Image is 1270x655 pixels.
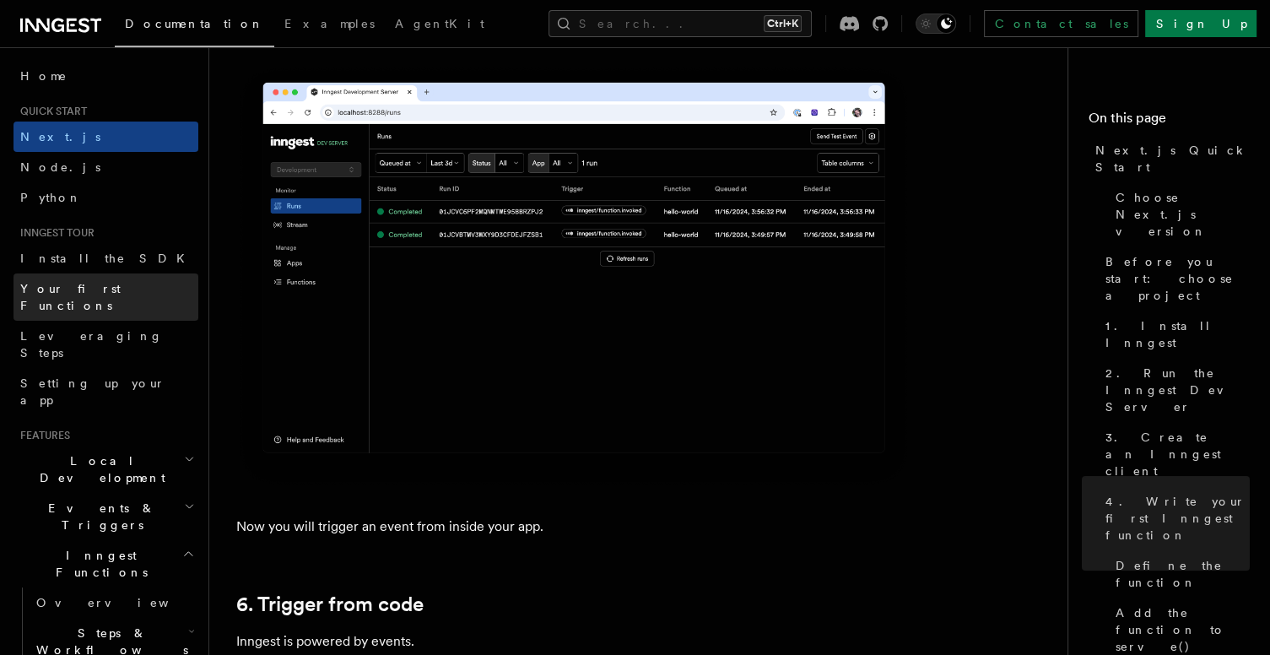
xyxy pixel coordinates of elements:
a: Home [14,61,198,91]
span: 1. Install Inngest [1105,317,1250,351]
button: Events & Triggers [14,493,198,540]
a: 6. Trigger from code [236,593,424,616]
span: Quick start [14,105,87,118]
span: Home [20,68,68,84]
span: Your first Functions [20,282,121,312]
a: Your first Functions [14,273,198,321]
a: 3. Create an Inngest client [1099,422,1250,486]
span: Add the function to serve() [1116,604,1250,655]
span: Next.js [20,130,100,143]
p: Now you will trigger an event from inside your app. [236,515,911,539]
span: Inngest tour [14,226,95,240]
a: Documentation [115,5,274,47]
span: Documentation [125,17,264,30]
a: Examples [274,5,385,46]
span: Events & Triggers [14,500,184,533]
span: Next.js Quick Start [1095,142,1250,176]
a: AgentKit [385,5,494,46]
span: Before you start: choose a project [1105,253,1250,304]
button: Search...Ctrl+K [549,10,812,37]
span: Overview [36,596,210,609]
a: 4. Write your first Inngest function [1099,486,1250,550]
h4: On this page [1089,108,1250,135]
a: Next.js [14,122,198,152]
img: Inngest Dev Server web interface's runs tab with two runs listed [236,64,911,488]
a: Node.js [14,152,198,182]
span: Define the function [1116,557,1250,591]
a: Choose Next.js version [1109,182,1250,246]
a: Overview [30,587,198,618]
kbd: Ctrl+K [764,15,802,32]
a: 2. Run the Inngest Dev Server [1099,358,1250,422]
a: Next.js Quick Start [1089,135,1250,182]
a: Python [14,182,198,213]
span: Choose Next.js version [1116,189,1250,240]
span: Local Development [14,452,184,486]
span: Node.js [20,160,100,174]
span: Install the SDK [20,252,195,265]
button: Inngest Functions [14,540,198,587]
a: Install the SDK [14,243,198,273]
span: Leveraging Steps [20,329,163,360]
a: Define the function [1109,550,1250,598]
span: Inngest Functions [14,547,182,581]
a: Sign Up [1145,10,1256,37]
span: Features [14,429,70,442]
span: Python [20,191,82,204]
span: 3. Create an Inngest client [1105,429,1250,479]
span: 4. Write your first Inngest function [1105,493,1250,544]
span: Setting up your app [20,376,165,407]
p: Inngest is powered by events. [236,630,911,653]
button: Toggle dark mode [916,14,956,34]
a: 1. Install Inngest [1099,311,1250,358]
span: AgentKit [395,17,484,30]
a: Leveraging Steps [14,321,198,368]
button: Local Development [14,446,198,493]
span: Examples [284,17,375,30]
a: Contact sales [984,10,1138,37]
span: 2. Run the Inngest Dev Server [1105,365,1250,415]
a: Setting up your app [14,368,198,415]
a: Before you start: choose a project [1099,246,1250,311]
